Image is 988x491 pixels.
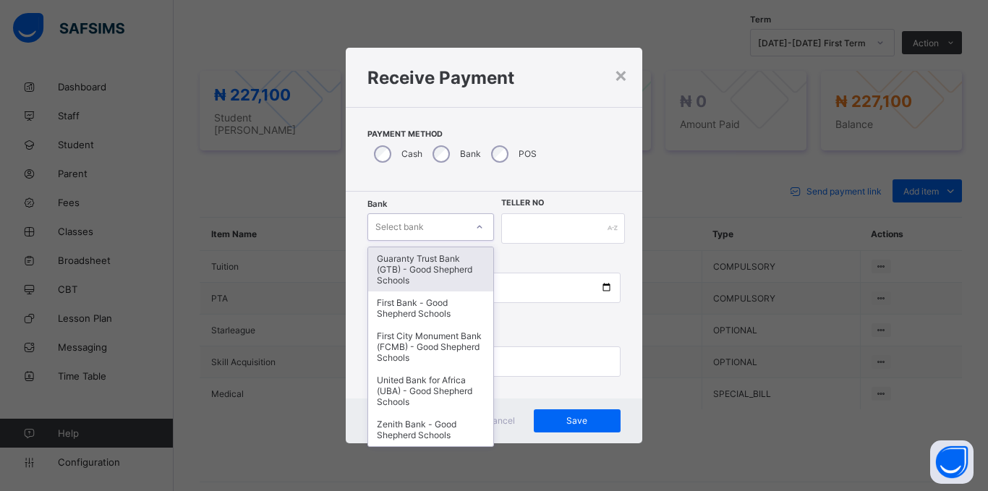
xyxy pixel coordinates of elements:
label: POS [519,148,537,159]
div: United Bank for Africa (UBA) - Good Shepherd Schools [368,369,493,413]
span: Cancel [486,415,515,426]
span: Save [545,415,610,426]
label: Bank [460,148,481,159]
label: Teller No [501,198,544,208]
div: Guaranty Trust Bank (GTB) - Good Shepherd Schools [368,247,493,291]
div: First Bank - Good Shepherd Schools [368,291,493,325]
span: Bank [367,199,387,209]
h1: Receive Payment [367,67,621,88]
div: First City Monument Bank (FCMB) - Good Shepherd Schools [368,325,493,369]
span: Payment Method [367,129,621,139]
button: Open asap [930,440,974,484]
div: × [614,62,628,87]
div: Zenith Bank - Good Shepherd Schools [368,413,493,446]
div: Select bank [375,213,424,241]
label: Cash [401,148,422,159]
